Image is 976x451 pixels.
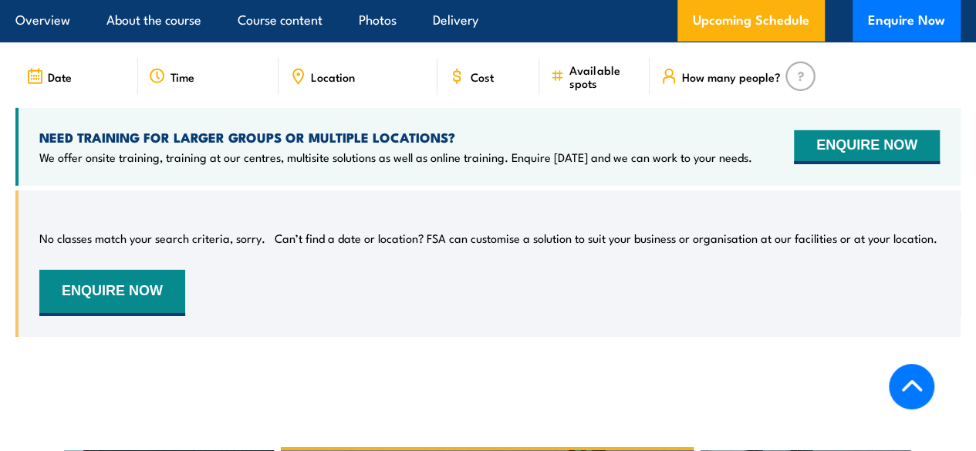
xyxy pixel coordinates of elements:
[39,129,752,146] h4: NEED TRAINING FOR LARGER GROUPS OR MULTIPLE LOCATIONS?
[275,231,937,246] p: Can’t find a date or location? FSA can customise a solution to suit your business or organisation...
[171,70,194,83] span: Time
[311,70,355,83] span: Location
[470,70,493,83] span: Cost
[569,63,639,89] span: Available spots
[682,70,781,83] span: How many people?
[794,130,940,164] button: ENQUIRE NOW
[39,150,752,165] p: We offer onsite training, training at our centres, multisite solutions as well as online training...
[39,231,265,246] p: No classes match your search criteria, sorry.
[48,70,72,83] span: Date
[39,270,185,316] button: ENQUIRE NOW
